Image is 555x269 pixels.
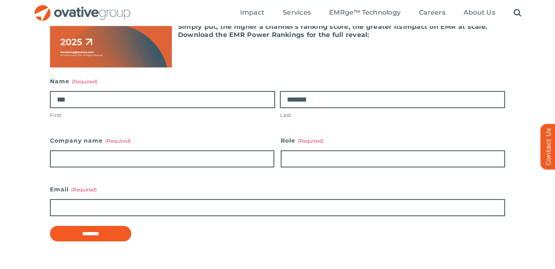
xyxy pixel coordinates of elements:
[178,23,487,39] b: impact on EMR at scale. Download the EMR Power Rankings for the full reveal:
[281,135,505,146] label: Role
[50,111,275,119] label: First
[240,9,264,17] a: Impact
[34,4,131,12] a: OG_Full_horizontal_RGB
[178,23,403,30] b: Simply put, the higher a channel’s ranking score, the greater its
[280,111,505,119] label: Last
[50,135,274,146] label: Company name
[50,76,98,87] legend: Name
[283,9,311,17] a: Services
[105,138,131,144] span: (Required)
[71,187,97,193] span: (Required)
[419,9,445,17] a: Careers
[514,9,521,17] a: Search
[464,9,495,17] a: About Us
[72,78,98,85] span: (Required)
[329,9,401,17] a: EMRge™ Technology
[50,184,505,195] label: Email
[298,138,323,144] span: (Required)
